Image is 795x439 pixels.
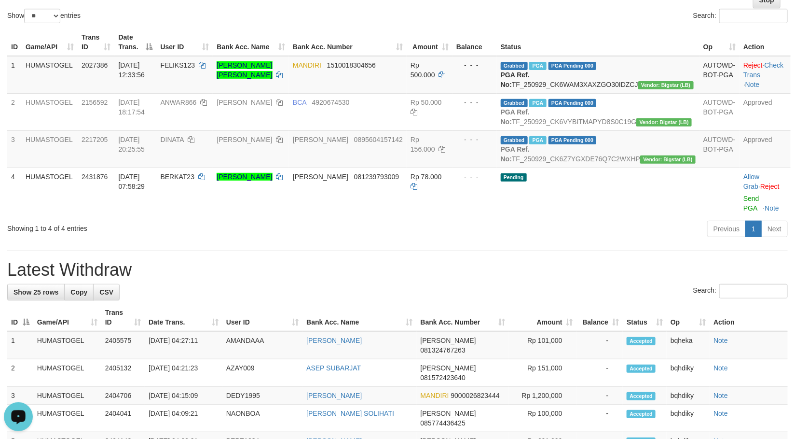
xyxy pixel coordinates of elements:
span: BCA [293,99,306,106]
span: [PERSON_NAME] [421,410,476,417]
td: · [740,168,791,217]
td: Approved [740,93,791,130]
div: - - - [456,98,493,107]
span: CSV [99,288,113,296]
td: HUMASTOGEL [33,331,101,359]
td: 3 [7,130,22,168]
span: [DATE] 20:25:55 [119,136,145,153]
th: Date Trans.: activate to sort column ascending [145,304,222,331]
td: Rp 100,000 [509,405,576,432]
td: HUMASTOGEL [22,168,78,217]
span: PGA Pending [548,136,597,144]
input: Search: [719,9,788,23]
a: Reject [760,183,780,190]
span: Grabbed [501,62,528,70]
span: Copy 085774436425 to clipboard [421,419,466,427]
td: 1 [7,56,22,94]
a: [PERSON_NAME] SOLIHATI [306,410,394,417]
span: [PERSON_NAME] [293,136,348,143]
td: bqhdiky [667,387,710,405]
th: Trans ID: activate to sort column ascending [78,28,115,56]
span: · [743,173,760,190]
td: - [577,405,623,432]
td: bqheka [667,331,710,359]
span: 2156592 [82,99,108,106]
td: [DATE] 04:21:23 [145,359,222,387]
a: 1 [745,221,762,237]
span: Accepted [627,410,656,418]
td: Rp 1,200,000 [509,387,576,405]
input: Search: [719,284,788,298]
span: Grabbed [501,136,528,144]
td: HUMASTOGEL [22,56,78,94]
select: Showentries [24,9,60,23]
span: Vendor URL: https://dashboard.q2checkout.com/secure [636,118,692,127]
td: - [577,359,623,387]
span: [PERSON_NAME] [421,364,476,372]
label: Search: [693,284,788,298]
span: 2431876 [82,173,108,181]
td: [DATE] 04:09:21 [145,405,222,432]
span: PGA Pending [548,99,597,107]
label: Search: [693,9,788,23]
span: 2217205 [82,136,108,143]
th: User ID: activate to sort column ascending [156,28,213,56]
span: Copy 081572423640 to clipboard [421,374,466,382]
a: Note [713,392,728,399]
th: Date Trans.: activate to sort column descending [115,28,157,56]
a: Show 25 rows [7,284,65,300]
th: ID: activate to sort column descending [7,304,33,331]
td: Approved [740,130,791,168]
span: [PERSON_NAME] [293,173,348,181]
a: [PERSON_NAME] [306,392,362,399]
td: 4 [7,168,22,217]
td: HUMASTOGEL [33,359,101,387]
a: Note [713,410,728,417]
span: Show 25 rows [14,288,58,296]
td: 2 [7,93,22,130]
span: Copy 4920674530 to clipboard [312,99,350,106]
span: [PERSON_NAME] [421,337,476,344]
td: DEDY1995 [222,387,302,405]
span: Accepted [627,365,656,373]
span: PGA Pending [548,62,597,70]
td: [DATE] 04:15:09 [145,387,222,405]
a: Note [745,81,760,88]
td: · · [740,56,791,94]
span: Marked by bqhpaujal [529,99,546,107]
th: Action [710,304,788,331]
a: Note [765,204,780,212]
a: [PERSON_NAME] [217,136,272,143]
span: Rp 500.000 [411,61,435,79]
span: ANWAR866 [160,99,196,106]
th: Game/API: activate to sort column ascending [22,28,78,56]
td: - [577,331,623,359]
span: Vendor URL: https://dashboard.q2checkout.com/secure [640,156,696,164]
th: ID [7,28,22,56]
span: 2027386 [82,61,108,69]
span: Copy 1510018304656 to clipboard [327,61,376,69]
a: Reject [743,61,763,69]
span: Marked by bqhpaujal [529,62,546,70]
td: AUTOWD-BOT-PGA [699,56,740,94]
span: Copy 9000026823444 to clipboard [451,392,500,399]
th: Balance: activate to sort column ascending [577,304,623,331]
div: - - - [456,60,493,70]
span: BERKAT23 [160,173,194,181]
span: Rp 156.000 [411,136,435,153]
span: DINATA [160,136,184,143]
td: 2404041 [101,405,145,432]
div: Showing 1 to 4 of 4 entries [7,220,324,233]
td: TF_250929_CK6Z7YGXDE76Q7C2WXHP [497,130,699,168]
th: Bank Acc. Name: activate to sort column ascending [302,304,416,331]
a: Check Trans [743,61,783,79]
a: Previous [707,221,746,237]
td: bqhdiky [667,405,710,432]
th: Bank Acc. Number: activate to sort column ascending [289,28,407,56]
td: AMANDAAA [222,331,302,359]
span: Rp 78.000 [411,173,442,181]
div: - - - [456,135,493,144]
td: 2404706 [101,387,145,405]
span: Pending [501,173,527,182]
td: 1 [7,331,33,359]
